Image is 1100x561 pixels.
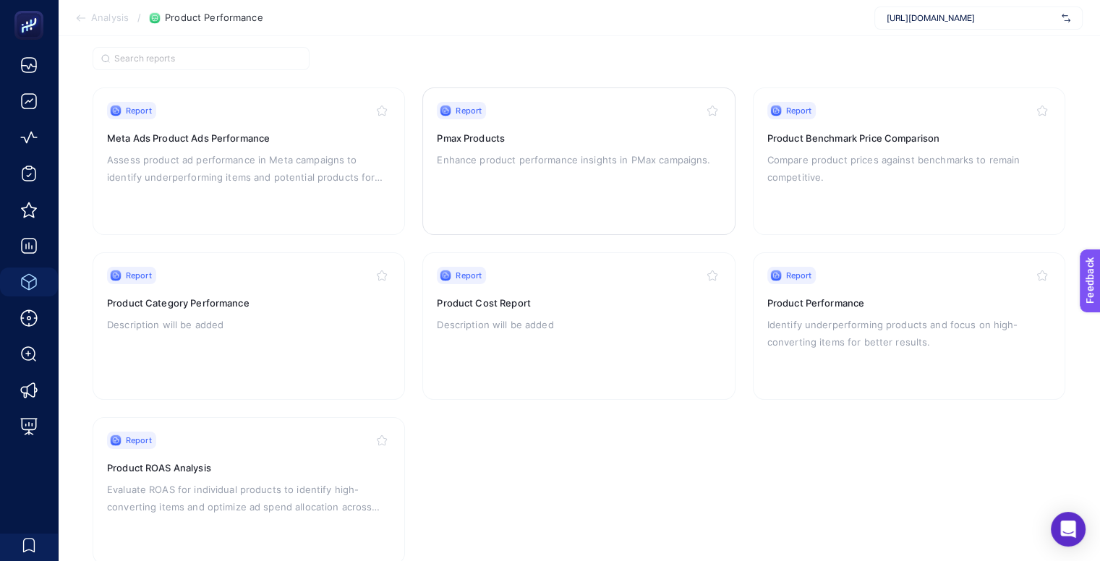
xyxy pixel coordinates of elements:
[767,151,1051,186] p: Compare product prices against benchmarks to remain competitive.
[107,151,391,186] p: Assess product ad performance in Meta campaigns to identify underperforming items and potential p...
[93,252,405,400] a: ReportProduct Category PerformanceDescription will be added
[107,296,391,310] h3: Product Category Performance
[786,270,812,281] span: Report
[767,131,1051,145] h3: Product Benchmark Price Comparison
[422,87,735,235] a: ReportPmax ProductsEnhance product performance insights in PMax campaigns.
[786,105,812,116] span: Report
[437,131,720,145] h3: Pmax Products
[1062,11,1070,25] img: svg%3e
[767,316,1051,351] p: Identify underperforming products and focus on high-converting items for better results.
[107,461,391,475] h3: Product ROAS Analysis
[126,434,152,446] span: Report
[91,12,129,24] span: Analysis
[456,105,482,116] span: Report
[437,296,720,310] h3: Product Cost Report
[422,252,735,400] a: ReportProduct Cost ReportDescription will be added
[126,105,152,116] span: Report
[107,316,391,333] p: Description will be added
[107,481,391,515] p: Evaluate ROAS for individual products to identify high-converting items and optimize ad spend all...
[165,12,263,24] span: Product Performance
[114,53,301,64] input: Search
[887,12,1056,24] span: [URL][DOMAIN_NAME]
[93,87,405,235] a: ReportMeta Ads Product Ads PerformanceAssess product ad performance in Meta campaigns to identify...
[137,12,141,23] span: /
[9,4,55,16] span: Feedback
[456,270,482,281] span: Report
[767,296,1051,310] h3: Product Performance
[753,87,1065,235] a: ReportProduct Benchmark Price ComparisonCompare product prices against benchmarks to remain compe...
[126,270,152,281] span: Report
[437,316,720,333] p: Description will be added
[107,131,391,145] h3: Meta Ads Product Ads Performance
[753,252,1065,400] a: ReportProduct PerformanceIdentify underperforming products and focus on high-converting items for...
[1051,512,1086,547] div: Open Intercom Messenger
[437,151,720,168] p: Enhance product performance insights in PMax campaigns.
